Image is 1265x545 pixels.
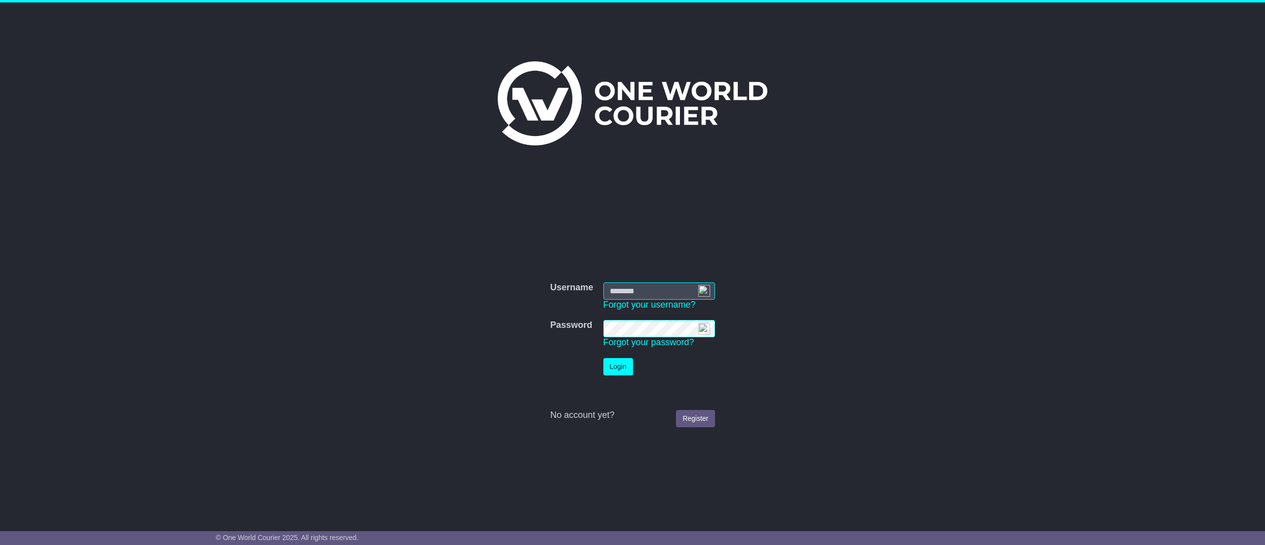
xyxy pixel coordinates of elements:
[603,300,696,310] a: Forgot your username?
[676,410,715,427] a: Register
[698,285,710,297] img: npw-badge-icon-locked.svg
[550,320,592,331] label: Password
[698,323,710,335] img: npw-badge-icon-locked.svg
[498,61,767,145] img: One World
[216,534,359,542] span: © One World Courier 2025. All rights reserved.
[550,282,593,293] label: Username
[603,337,694,347] a: Forgot your password?
[550,410,715,421] div: No account yet?
[603,358,633,375] button: Login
